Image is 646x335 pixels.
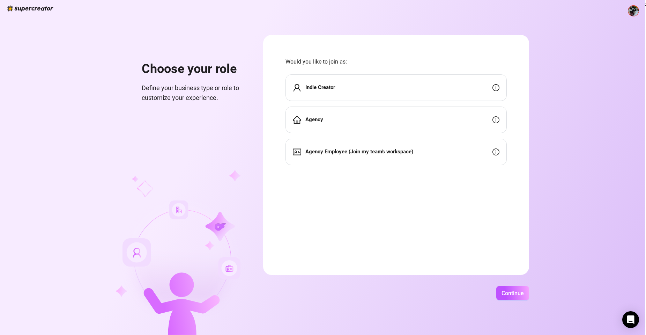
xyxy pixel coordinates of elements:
strong: Indie Creator [305,84,335,90]
span: home [293,116,301,124]
span: info-circle [492,84,499,91]
span: info-circle [492,116,499,123]
span: user [293,83,301,92]
span: Would you like to join as: [285,57,507,66]
span: Continue [502,290,524,297]
h1: Choose your role [142,61,246,77]
span: Define your business type or role to customize your experience. [142,83,246,103]
button: Continue [496,286,529,300]
img: ACg8ocKldvtaoJjdQPWwY_yxIy6g_NdT_K5Q9lPTCtJLNNqjh95q64mE=s96-c [628,6,639,16]
span: idcard [293,148,301,156]
div: Open Intercom Messenger [622,311,639,328]
strong: Agency [305,116,323,123]
img: logo [7,5,53,12]
strong: Agency Employee (Join my team's workspace) [305,148,413,155]
span: info-circle [492,148,499,155]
